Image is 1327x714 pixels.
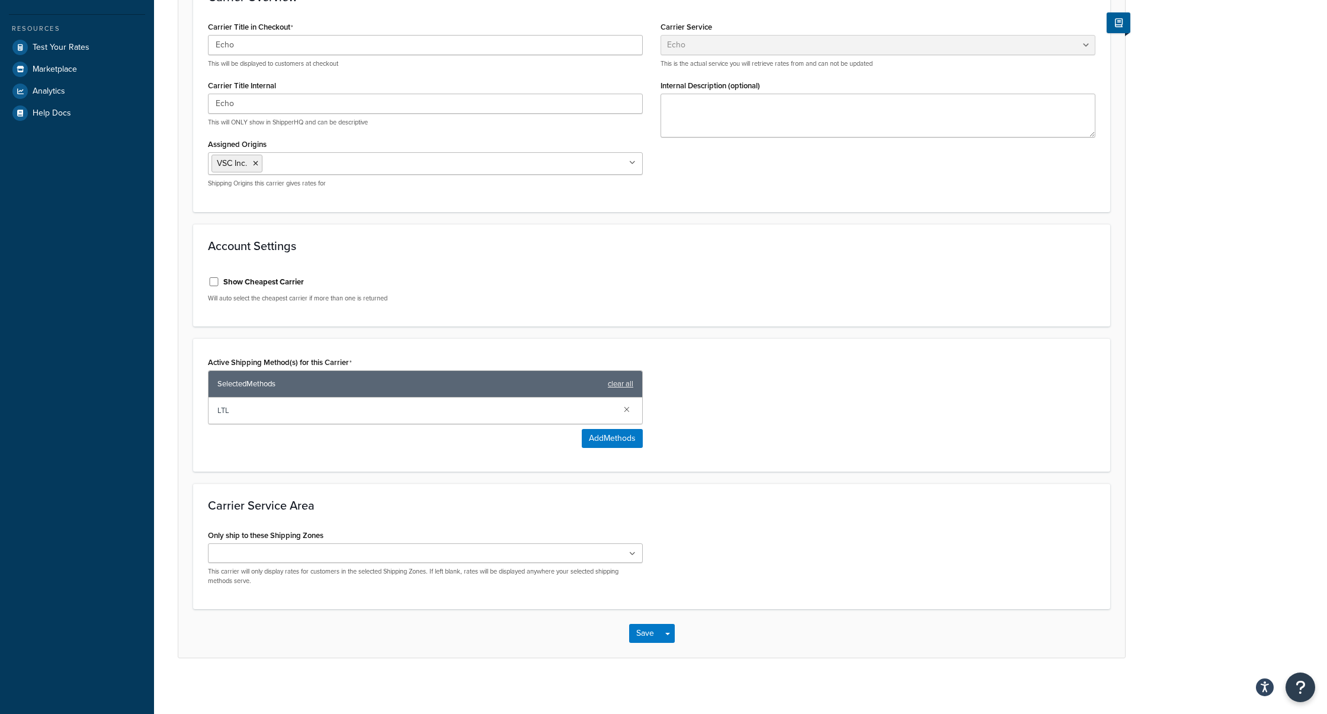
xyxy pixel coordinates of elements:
[217,376,602,392] span: Selected Methods
[661,23,712,31] label: Carrier Service
[208,140,267,149] label: Assigned Origins
[208,499,1095,512] h3: Carrier Service Area
[33,108,71,119] span: Help Docs
[208,118,643,127] p: This will ONLY show in ShipperHQ and can be descriptive
[9,103,145,124] a: Help Docs
[9,37,145,58] a: Test Your Rates
[208,239,1095,252] h3: Account Settings
[9,81,145,102] a: Analytics
[208,179,643,188] p: Shipping Origins this carrier gives rates for
[661,59,1095,68] p: This is the actual service you will retrieve rates from and can not be updated
[217,402,614,419] span: LTL
[208,531,323,540] label: Only ship to these Shipping Zones
[208,567,643,585] p: This carrier will only display rates for customers in the selected Shipping Zones. If left blank,...
[33,65,77,75] span: Marketplace
[208,358,352,367] label: Active Shipping Method(s) for this Carrier
[223,277,304,287] label: Show Cheapest Carrier
[629,624,661,643] button: Save
[33,43,89,53] span: Test Your Rates
[1286,673,1315,702] button: Open Resource Center
[9,59,145,80] a: Marketplace
[208,23,293,32] label: Carrier Title in Checkout
[217,157,247,169] span: VSC Inc.
[208,294,643,303] p: Will auto select the cheapest carrier if more than one is returned
[33,87,65,97] span: Analytics
[208,81,276,90] label: Carrier Title Internal
[582,429,643,448] button: AddMethods
[208,59,643,68] p: This will be displayed to customers at checkout
[608,376,633,392] a: clear all
[661,81,760,90] label: Internal Description (optional)
[1107,12,1130,33] button: Show Help Docs
[9,24,145,34] div: Resources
